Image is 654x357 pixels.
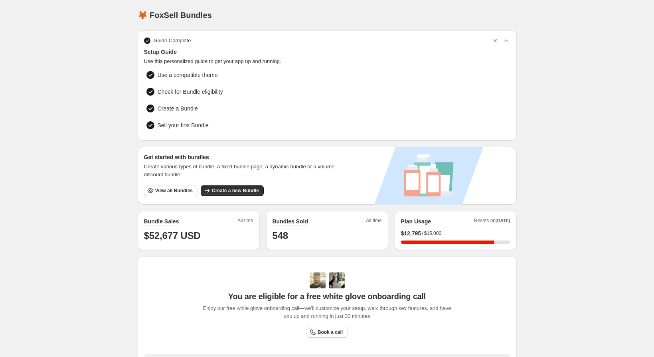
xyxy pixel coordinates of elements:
[144,229,253,242] h1: $52,677 USD
[158,121,209,129] span: Sell your first Bundle
[158,105,198,112] span: Create a Bundle
[366,217,381,226] span: All time
[329,272,345,288] img: Prakhar
[496,218,510,223] span: [DATE]
[401,217,431,225] h2: Plan Usage
[474,217,510,226] span: Resets on
[144,185,198,196] button: View all Bundles
[144,153,342,161] h3: Get started with bundles
[310,272,326,288] img: Adi
[228,292,426,301] span: You are eligible for a free white glove onboarding call
[401,229,421,237] span: $ 12,795
[201,185,264,196] button: Create a new Bundle
[144,163,342,179] span: Create various types of bundle, a fixed bundle page, a dynamic bundle or a volume discount bundle
[158,88,223,96] span: Check for Bundle eligibility
[273,229,382,242] h1: 548
[155,187,193,194] span: View all Bundles
[273,217,308,225] h2: Bundles Sold
[144,48,510,56] span: Setup Guide
[424,230,441,237] span: $15,000
[144,217,179,225] h2: Bundle Sales
[401,229,510,237] div: /
[306,327,348,338] a: Book a call
[212,187,259,194] span: Create a new Bundle
[237,217,253,226] span: All time
[199,304,455,320] span: Enjoy our free white glove onboarding call—we'll customize your setup, walk through key features,...
[138,10,212,20] h1: 🦊 FoxSell Bundles
[318,329,343,335] span: Book a call
[154,37,191,45] span: Guide Complete
[158,71,218,79] span: Use a compatible theme
[144,57,510,65] span: Use this personalized guide to get your app up and running.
